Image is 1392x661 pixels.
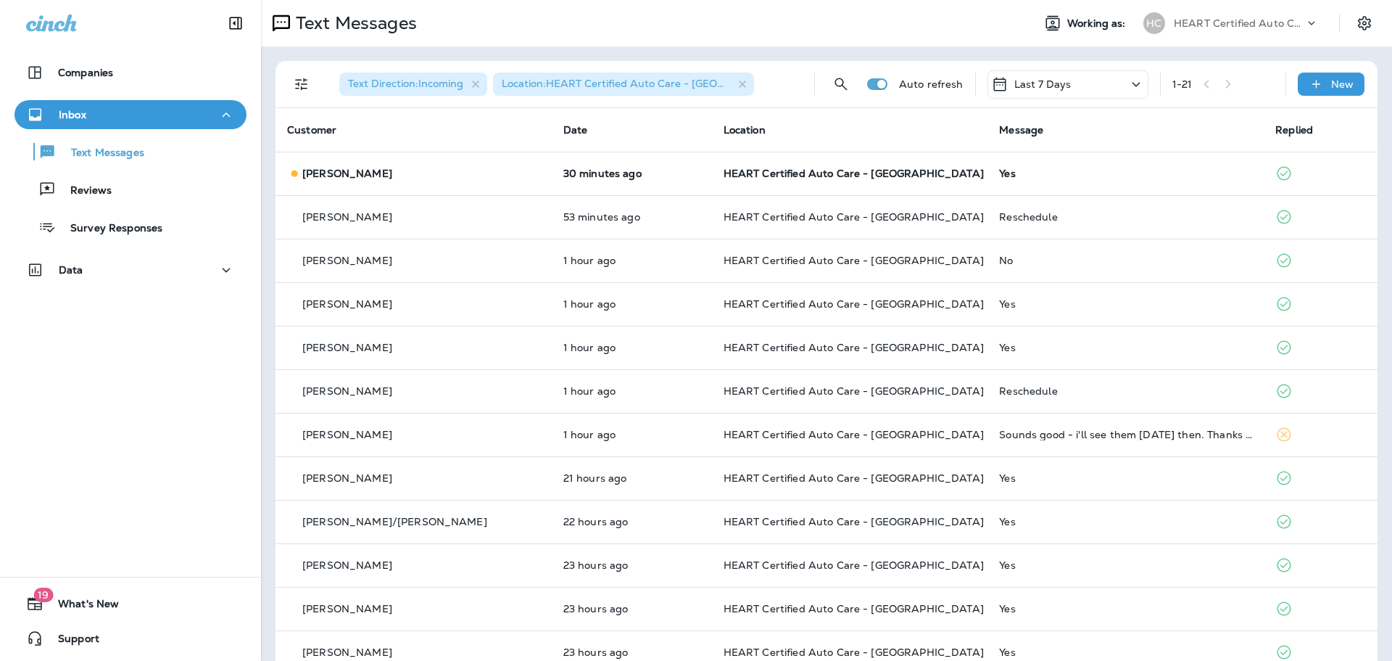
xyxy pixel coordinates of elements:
span: 19 [33,588,53,602]
button: Companies [14,58,246,87]
p: Aug 26, 2025 11:39 AM [563,516,700,527]
span: HEART Certified Auto Care - [GEOGRAPHIC_DATA] [724,472,984,485]
p: Companies [58,67,113,78]
button: Text Messages [14,136,246,167]
p: Inbox [59,109,86,120]
span: HEART Certified Auto Care - [GEOGRAPHIC_DATA] [724,210,984,223]
p: Aug 27, 2025 08:35 AM [563,429,700,440]
div: HC [1143,12,1165,34]
p: Aug 27, 2025 09:05 AM [563,298,700,310]
p: [PERSON_NAME] [302,168,392,179]
p: [PERSON_NAME] [302,472,392,484]
div: No [999,255,1252,266]
span: HEART Certified Auto Care - [GEOGRAPHIC_DATA] [724,167,984,180]
button: Collapse Sidebar [215,9,256,38]
p: Aug 26, 2025 10:19 AM [563,646,700,658]
p: Aug 27, 2025 09:03 AM [563,385,700,397]
span: HEART Certified Auto Care - [GEOGRAPHIC_DATA] [724,254,984,267]
div: Text Direction:Incoming [339,73,487,96]
button: Inbox [14,100,246,129]
p: [PERSON_NAME] [302,603,392,615]
p: Aug 27, 2025 09:05 AM [563,255,700,266]
button: Filters [287,70,316,99]
p: [PERSON_NAME] [302,255,392,266]
p: HEART Certified Auto Care [1174,17,1304,29]
div: Sounds good - i'll see them Friday then. Thanks again! [999,429,1252,440]
p: [PERSON_NAME] [302,559,392,571]
p: Text Messages [290,12,417,34]
span: Message [999,123,1043,136]
button: Search Messages [826,70,855,99]
div: Reschedule [999,211,1252,223]
p: Last 7 Days [1014,78,1072,90]
button: 19What's New [14,589,246,618]
p: Aug 26, 2025 10:30 AM [563,603,700,615]
button: Settings [1351,10,1377,36]
div: Yes [999,646,1252,658]
p: Survey Responses [56,222,162,236]
span: HEART Certified Auto Care - [GEOGRAPHIC_DATA] [724,428,984,441]
p: Text Messages [57,147,144,160]
p: Aug 27, 2025 09:23 AM [563,211,700,223]
p: [PERSON_NAME] [302,298,392,310]
p: Aug 26, 2025 12:50 PM [563,472,700,484]
button: Support [14,624,246,653]
span: HEART Certified Auto Care - [GEOGRAPHIC_DATA] [724,646,984,659]
span: Replied [1275,123,1313,136]
p: New [1331,78,1354,90]
span: Location [724,123,766,136]
p: [PERSON_NAME] [302,646,392,658]
span: Customer [287,123,336,136]
span: HEART Certified Auto Care - [GEOGRAPHIC_DATA] [724,602,984,615]
div: Yes [999,168,1252,179]
span: What's New [43,598,119,615]
button: Reviews [14,174,246,205]
span: HEART Certified Auto Care - [GEOGRAPHIC_DATA] [724,559,984,572]
div: Yes [999,559,1252,571]
span: Location : HEART Certified Auto Care - [GEOGRAPHIC_DATA] [502,77,803,90]
span: HEART Certified Auto Care - [GEOGRAPHIC_DATA] [724,297,984,311]
div: Location:HEART Certified Auto Care - [GEOGRAPHIC_DATA] [493,73,754,96]
p: [PERSON_NAME] [302,211,392,223]
span: Support [43,633,99,650]
p: Data [59,264,83,276]
div: Yes [999,472,1252,484]
p: Auto refresh [899,78,964,90]
div: Reschedule [999,385,1252,397]
span: HEART Certified Auto Care - [GEOGRAPHIC_DATA] [724,341,984,354]
span: Date [563,123,588,136]
span: Working as: [1067,17,1129,30]
p: Aug 27, 2025 09:46 AM [563,168,700,179]
div: Yes [999,603,1252,615]
p: [PERSON_NAME] [302,342,392,353]
button: Data [14,255,246,284]
div: 1 - 21 [1172,78,1193,90]
p: Reviews [56,184,112,198]
p: Aug 27, 2025 09:04 AM [563,342,700,353]
button: Survey Responses [14,212,246,242]
p: Aug 26, 2025 11:04 AM [563,559,700,571]
span: HEART Certified Auto Care - [GEOGRAPHIC_DATA] [724,385,984,398]
div: Yes [999,516,1252,527]
p: [PERSON_NAME]/[PERSON_NAME] [302,516,487,527]
p: [PERSON_NAME] [302,429,392,440]
div: Yes [999,298,1252,310]
p: [PERSON_NAME] [302,385,392,397]
div: Yes [999,342,1252,353]
span: HEART Certified Auto Care - [GEOGRAPHIC_DATA] [724,515,984,528]
span: Text Direction : Incoming [348,77,463,90]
